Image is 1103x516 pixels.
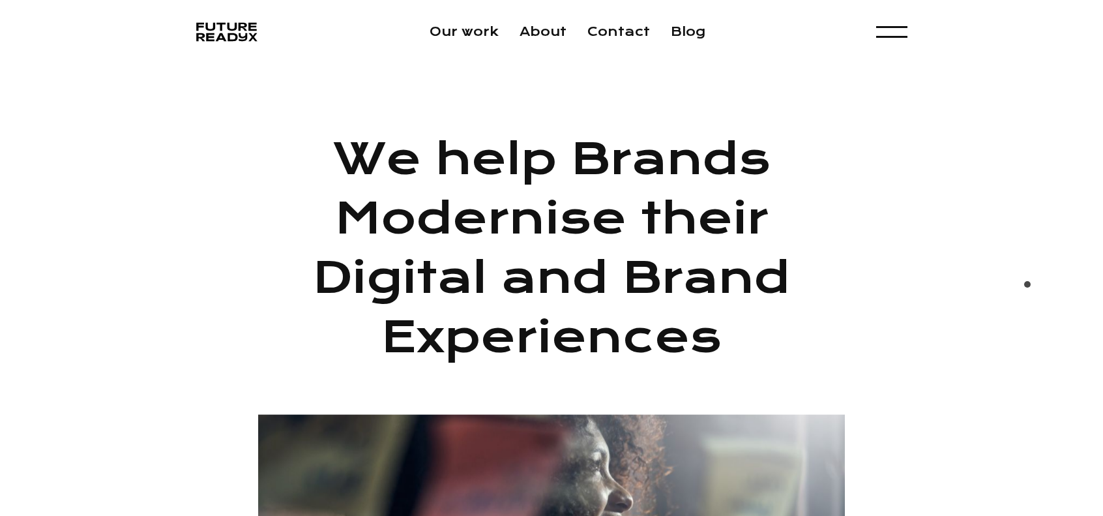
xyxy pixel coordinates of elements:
[671,24,705,39] a: Blog
[265,129,838,367] h1: We help Brands Modernise their Digital and Brand Experiences
[587,24,650,39] a: Contact
[196,19,258,45] a: home
[876,18,907,46] div: menu
[430,24,499,39] a: Our work
[520,24,566,39] a: About
[196,19,258,45] img: Futurereadyx Logo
